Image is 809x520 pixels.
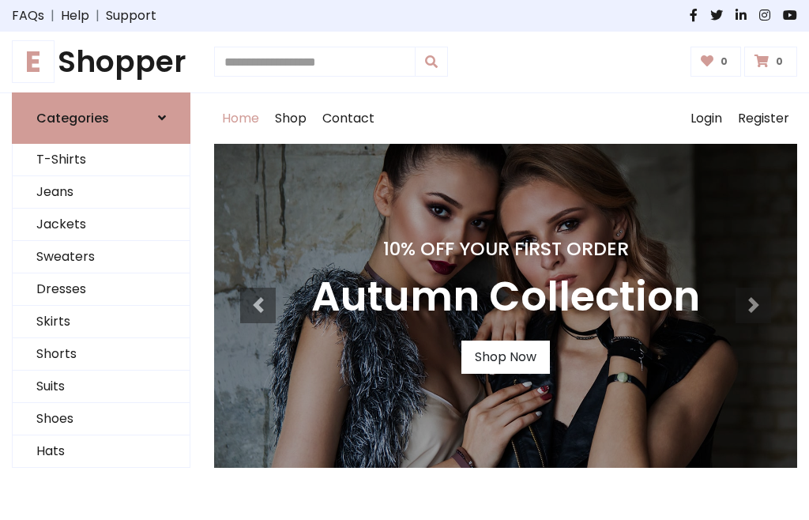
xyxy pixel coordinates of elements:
a: FAQs [12,6,44,25]
a: 0 [744,47,797,77]
a: 0 [690,47,742,77]
a: Login [683,93,730,144]
a: Home [214,93,267,144]
a: Shoes [13,403,190,435]
h4: 10% Off Your First Order [311,238,700,260]
a: Contact [314,93,382,144]
a: Register [730,93,797,144]
a: Shop [267,93,314,144]
a: Dresses [13,273,190,306]
a: Hats [13,435,190,468]
span: 0 [717,55,732,69]
a: Help [61,6,89,25]
h3: Autumn Collection [311,273,700,322]
span: 0 [772,55,787,69]
h6: Categories [36,111,109,126]
span: E [12,40,55,83]
a: Suits [13,371,190,403]
span: | [89,6,106,25]
a: Support [106,6,156,25]
h1: Shopper [12,44,190,80]
a: Shorts [13,338,190,371]
a: T-Shirts [13,144,190,176]
a: Skirts [13,306,190,338]
a: Shop Now [461,341,550,374]
a: Jeans [13,176,190,209]
a: Sweaters [13,241,190,273]
span: | [44,6,61,25]
a: Categories [12,92,190,144]
a: EShopper [12,44,190,80]
a: Jackets [13,209,190,241]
